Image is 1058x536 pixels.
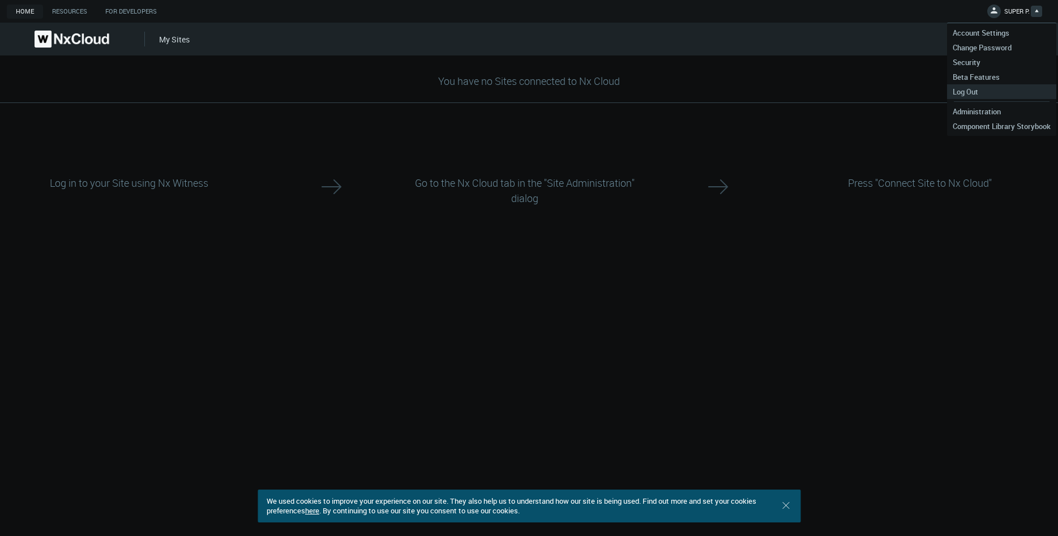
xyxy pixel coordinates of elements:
[947,70,1056,84] a: Beta Features
[947,55,1056,70] a: Security
[415,176,635,205] span: Go to the Nx Cloud tab in the "Site Administration" dialog
[7,5,43,19] a: Home
[159,34,190,45] a: My Sites
[947,40,1056,55] a: Change Password
[50,176,208,190] span: Log in to your Site using Nx Witness
[947,72,1005,82] span: Beta Features
[947,104,1056,119] a: Administration
[96,5,166,19] a: For Developers
[947,42,1017,53] span: Change Password
[43,5,96,19] a: Resources
[947,57,986,67] span: Security
[848,176,992,190] span: Press "Connect Site to Nx Cloud"
[947,25,1056,40] a: Account Settings
[947,28,1015,38] span: Account Settings
[947,119,1056,134] a: Component Library Storybook
[305,505,319,516] a: here
[438,74,620,88] span: You have no Sites connected to Nx Cloud
[1004,7,1030,20] span: SUPER P.
[947,121,1056,131] span: Component Library Storybook
[319,505,520,516] span: . By continuing to use our site you consent to use our cookies.
[947,87,984,97] span: Log Out
[267,496,756,516] span: We used cookies to improve your experience on our site. They also help us to understand how our s...
[947,106,1006,117] span: Administration
[35,31,109,48] img: Nx Cloud logo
